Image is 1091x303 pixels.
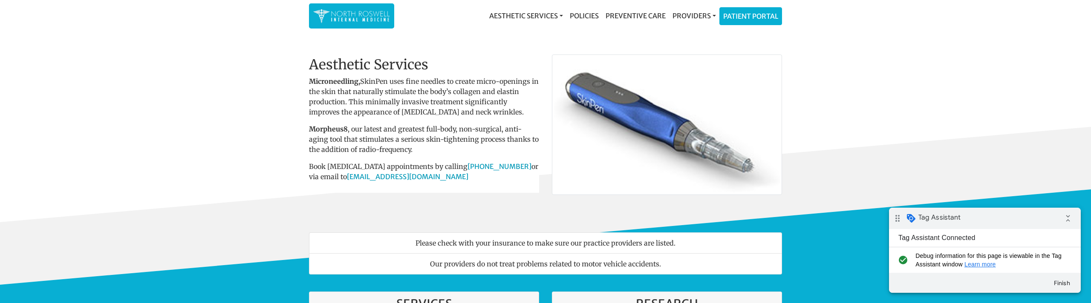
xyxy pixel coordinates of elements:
[309,232,782,254] li: Please check with your insurance to make sure our practice providers are listed.
[309,77,360,86] strong: Microneedling,
[309,253,782,274] li: Our providers do not treat problems related to motor vehicle accidents.
[7,44,21,61] i: check_circle
[309,76,539,117] p: SkinPen uses fine needles to create micro-openings in the skin that naturally stimulate the body’...
[669,7,719,24] a: Providers
[29,6,72,14] span: Tag Assistant
[75,53,107,60] a: Learn more
[313,8,390,24] img: North Roswell Internal Medicine
[486,7,566,24] a: Aesthetic Services
[347,172,468,181] a: [EMAIL_ADDRESS][DOMAIN_NAME]
[158,68,188,83] button: Finish
[309,125,348,133] b: Morpheus8
[309,124,539,154] p: , our latest and greatest full-body, non-surgical, anti-aging tool that stimulates a serious skin...
[309,57,539,73] h2: Aesthetic Services
[170,2,188,19] i: Collapse debug badge
[26,44,178,61] span: Debug information for this page is viewable in the Tag Assistant window
[468,162,531,171] a: [PHONE_NUMBER]
[566,7,602,24] a: Policies
[720,8,782,25] a: Patient Portal
[309,161,539,182] p: Book [MEDICAL_DATA] appointments by calling or via email to
[602,7,669,24] a: Preventive Care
